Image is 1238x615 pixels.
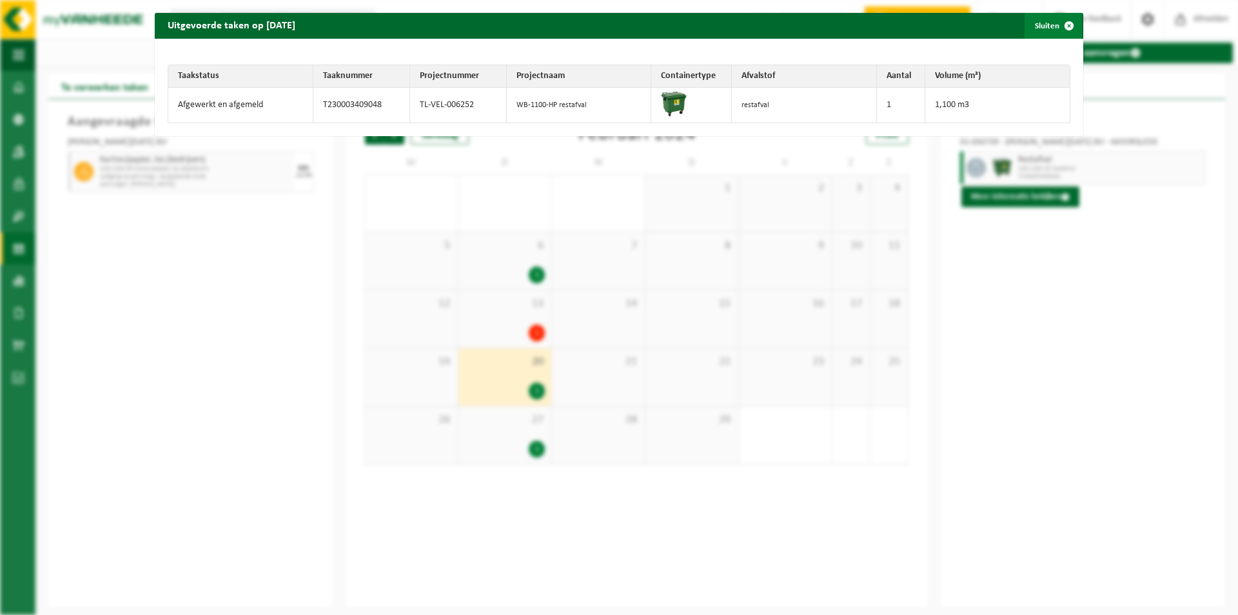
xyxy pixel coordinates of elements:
[313,65,410,88] th: Taaknummer
[168,65,313,88] th: Taakstatus
[507,88,652,123] td: WB-1100-HP restafval
[877,88,925,123] td: 1
[410,88,507,123] td: TL-VEL-006252
[651,65,732,88] th: Containertype
[925,65,1070,88] th: Volume (m³)
[661,91,687,117] img: WB-1100-HPE-GN-01
[155,13,308,37] h2: Uitgevoerde taken op [DATE]
[732,65,877,88] th: Afvalstof
[410,65,507,88] th: Projectnummer
[507,65,652,88] th: Projectnaam
[877,65,925,88] th: Aantal
[732,88,877,123] td: restafval
[1025,13,1082,39] button: Sluiten
[168,88,313,123] td: Afgewerkt en afgemeld
[925,88,1070,123] td: 1,100 m3
[313,88,410,123] td: T230003409048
